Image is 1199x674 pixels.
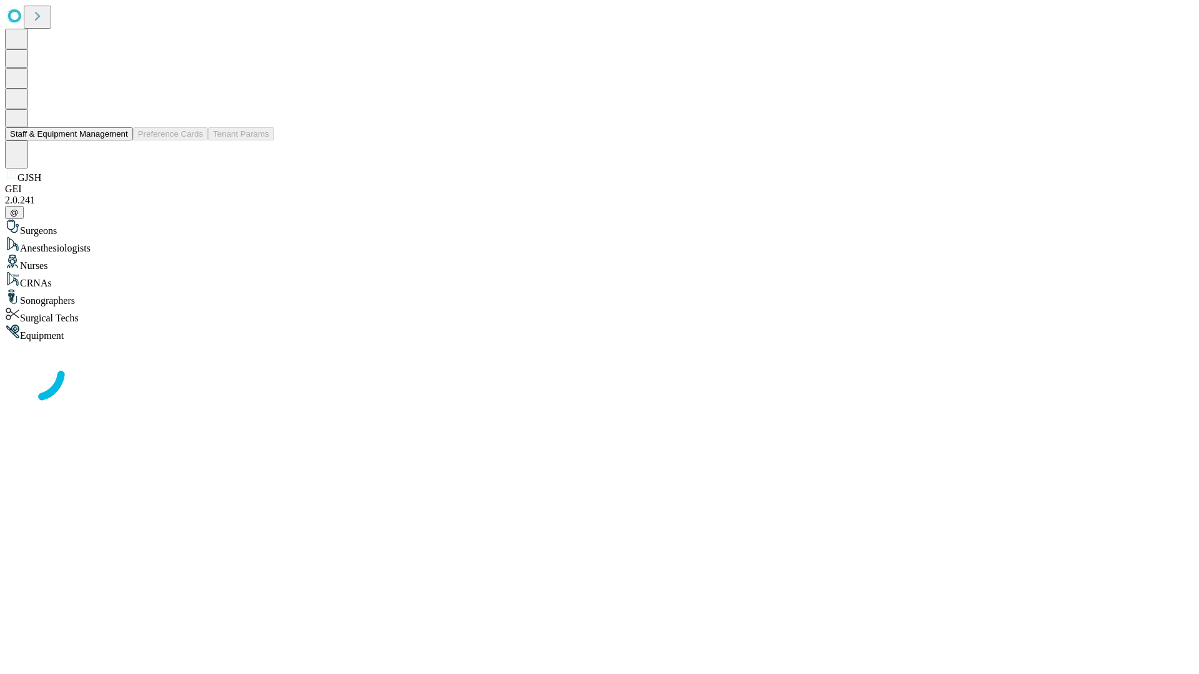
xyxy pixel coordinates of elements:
[5,206,24,219] button: @
[133,127,208,140] button: Preference Cards
[5,306,1194,324] div: Surgical Techs
[10,208,19,217] span: @
[5,237,1194,254] div: Anesthesiologists
[5,254,1194,271] div: Nurses
[5,324,1194,341] div: Equipment
[5,127,133,140] button: Staff & Equipment Management
[5,271,1194,289] div: CRNAs
[17,172,41,183] span: GJSH
[208,127,274,140] button: Tenant Params
[5,195,1194,206] div: 2.0.241
[5,219,1194,237] div: Surgeons
[5,183,1194,195] div: GEI
[5,289,1194,306] div: Sonographers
